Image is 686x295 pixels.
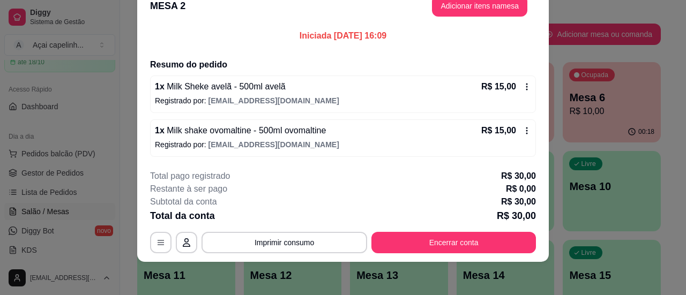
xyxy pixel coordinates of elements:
h2: Resumo do pedido [150,58,536,71]
p: R$ 15,00 [481,124,516,137]
p: Subtotal da conta [150,195,217,208]
button: Encerrar conta [371,232,536,253]
p: R$ 0,00 [506,183,536,195]
p: Registrado por: [155,139,531,150]
p: R$ 30,00 [501,195,536,208]
button: Imprimir consumo [202,232,367,253]
p: R$ 30,00 [497,208,536,223]
p: Total pago registrado [150,170,230,183]
span: Milk Sheke avelã - 500ml avelã [165,82,286,91]
p: Total da conta [150,208,215,223]
p: R$ 15,00 [481,80,516,93]
p: R$ 30,00 [501,170,536,183]
span: [EMAIL_ADDRESS][DOMAIN_NAME] [208,96,339,105]
p: Restante à ser pago [150,183,227,195]
p: 1 x [155,80,286,93]
p: 1 x [155,124,326,137]
span: Milk shake ovomaltine - 500ml ovomaltine [165,126,326,135]
span: [EMAIL_ADDRESS][DOMAIN_NAME] [208,140,339,149]
p: Iniciada [DATE] 16:09 [150,29,536,42]
p: Registrado por: [155,95,531,106]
